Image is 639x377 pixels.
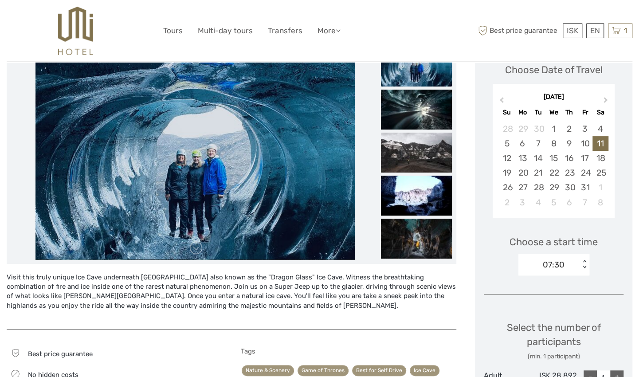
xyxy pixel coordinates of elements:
[381,47,452,86] img: 86367709393640f9a70fe9c0ca8465c7_slider_thumbnail.jpg
[600,95,614,109] button: Next Month
[530,106,546,118] div: Tu
[515,180,530,195] div: Choose Monday, July 27th, 2026
[592,122,608,136] div: Choose Saturday, July 4th, 2026
[241,347,456,355] h5: Tags
[163,24,183,37] a: Tours
[381,133,452,173] img: 420aa965c2094606b848068d663268ab_slider_thumbnail.jpg
[546,106,561,118] div: We
[495,122,612,210] div: month 2026-07
[546,151,561,165] div: Choose Wednesday, July 15th, 2026
[381,176,452,216] img: b1fb2c84a4c348a289499c71a4010bb6_slider_thumbnail.jpg
[494,95,508,109] button: Previous Month
[592,165,608,180] div: Choose Saturday, July 25th, 2026
[546,195,561,210] div: Choose Wednesday, August 5th, 2026
[546,180,561,195] div: Choose Wednesday, July 29th, 2026
[577,151,592,165] div: Choose Friday, July 17th, 2026
[530,151,546,165] div: Choose Tuesday, July 14th, 2026
[530,180,546,195] div: Choose Tuesday, July 28th, 2026
[592,151,608,165] div: Choose Saturday, July 18th, 2026
[515,136,530,151] div: Choose Monday, July 6th, 2026
[530,165,546,180] div: Choose Tuesday, July 21st, 2026
[505,63,603,77] div: Choose Date of Travel
[543,259,565,271] div: 07:30
[577,136,592,151] div: Choose Friday, July 10th, 2026
[546,122,561,136] div: Choose Wednesday, July 1st, 2026
[561,136,577,151] div: Choose Thursday, July 9th, 2026
[577,122,592,136] div: Choose Friday, July 3rd, 2026
[484,352,623,361] div: (min. 1 participant)
[592,136,608,151] div: Choose Saturday, July 11th, 2026
[592,180,608,195] div: Choose Saturday, August 1st, 2026
[298,365,349,376] a: Game of Thrones
[561,122,577,136] div: Choose Thursday, July 2nd, 2026
[499,136,514,151] div: Choose Sunday, July 5th, 2026
[623,26,628,35] span: 1
[499,195,514,210] div: Choose Sunday, August 2nd, 2026
[530,122,546,136] div: Choose Tuesday, June 30th, 2026
[510,235,598,249] span: Choose a start time
[515,165,530,180] div: Choose Monday, July 20th, 2026
[592,106,608,118] div: Sa
[381,219,452,259] img: fc570482f5b34c56b0be150f90ad75ae_slider_thumbnail.jpg
[567,26,578,35] span: ISK
[561,165,577,180] div: Choose Thursday, July 23rd, 2026
[561,106,577,118] div: Th
[499,106,514,118] div: Su
[7,273,456,320] div: Visit this truly unique Ice Cave underneath [GEOGRAPHIC_DATA] also known as the "Dragon Glass" Ic...
[352,365,406,376] a: Best for Self Drive
[515,151,530,165] div: Choose Monday, July 13th, 2026
[546,165,561,180] div: Choose Wednesday, July 22nd, 2026
[499,151,514,165] div: Choose Sunday, July 12th, 2026
[577,195,592,210] div: Choose Friday, August 7th, 2026
[198,24,253,37] a: Multi-day tours
[577,180,592,195] div: Choose Friday, July 31st, 2026
[530,136,546,151] div: Choose Tuesday, July 7th, 2026
[592,195,608,210] div: Choose Saturday, August 8th, 2026
[493,93,615,102] div: [DATE]
[484,321,623,361] div: Select the number of participants
[580,260,588,269] div: < >
[58,7,93,55] img: 526-1e775aa5-7374-4589-9d7e-5793fb20bdfc_logo_big.jpg
[546,136,561,151] div: Choose Wednesday, July 8th, 2026
[586,24,604,38] div: EN
[499,165,514,180] div: Choose Sunday, July 19th, 2026
[515,106,530,118] div: Mo
[318,24,341,37] a: More
[242,365,294,376] a: Nature & Scenery
[410,365,439,376] a: Ice Cave
[577,165,592,180] div: Choose Friday, July 24th, 2026
[561,195,577,210] div: Choose Thursday, August 6th, 2026
[577,106,592,118] div: Fr
[515,122,530,136] div: Choose Monday, June 29th, 2026
[499,122,514,136] div: Choose Sunday, June 28th, 2026
[268,24,302,37] a: Transfers
[561,151,577,165] div: Choose Thursday, July 16th, 2026
[499,180,514,195] div: Choose Sunday, July 26th, 2026
[530,195,546,210] div: Choose Tuesday, August 4th, 2026
[515,195,530,210] div: Choose Monday, August 3rd, 2026
[381,90,452,130] img: 15d6a59af94b49c2976804d12bfbed98_slider_thumbnail.jpg
[561,180,577,195] div: Choose Thursday, July 30th, 2026
[28,350,93,358] span: Best price guarantee
[476,24,561,38] span: Best price guarantee
[35,47,355,259] img: 86367709393640f9a70fe9c0ca8465c7_main_slider.jpg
